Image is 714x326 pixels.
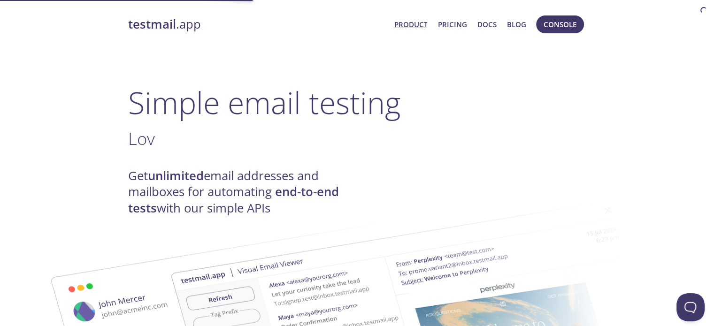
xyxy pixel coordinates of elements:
a: Docs [477,18,497,30]
a: Blog [507,18,526,30]
a: Pricing [438,18,467,30]
h4: Get email addresses and mailboxes for automating with our simple APIs [128,168,357,216]
button: Console [536,15,584,33]
span: Lov [128,127,155,150]
h1: Simple email testing [128,84,586,121]
strong: testmail [128,16,176,32]
a: testmail.app [128,16,387,32]
strong: unlimited [148,167,204,184]
iframe: Help Scout Beacon - Open [676,293,705,321]
a: Product [394,18,427,30]
span: Console [544,18,576,30]
strong: end-to-end tests [128,183,339,216]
